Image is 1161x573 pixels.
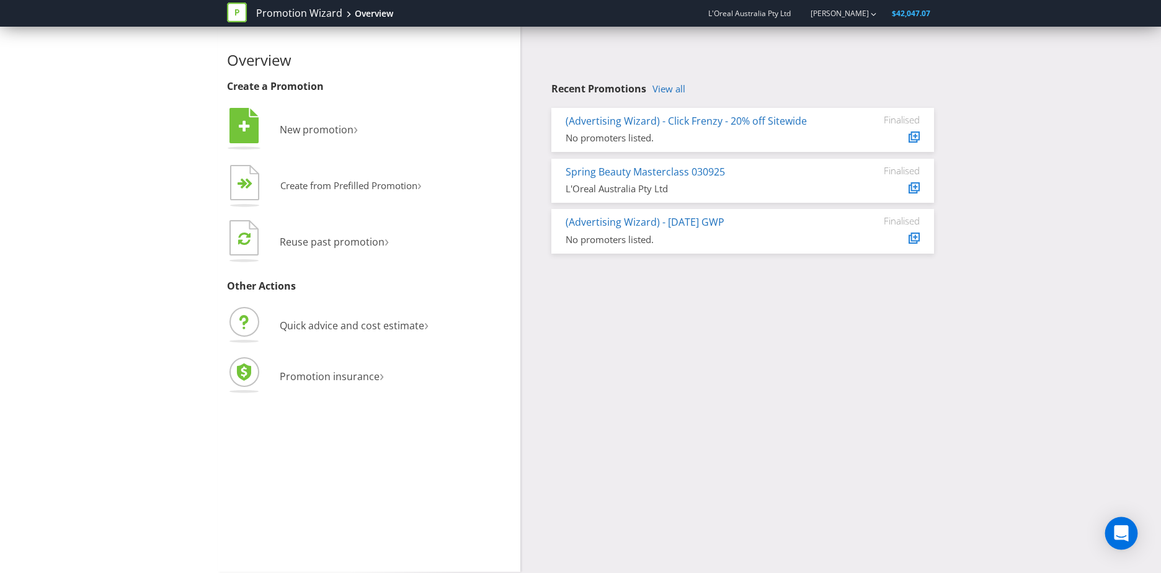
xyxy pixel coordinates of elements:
[708,8,791,19] span: L'Oreal Australia Pty Ltd
[227,370,384,383] a: Promotion insurance›
[417,175,422,194] span: ›
[385,230,389,251] span: ›
[227,281,511,292] h3: Other Actions
[280,319,424,332] span: Quick advice and cost estimate
[239,120,250,133] tspan: 
[892,8,930,19] span: $42,047.07
[845,165,920,176] div: Finalised
[227,319,429,332] a: Quick advice and cost estimate›
[227,162,422,211] button: Create from Prefilled Promotion›
[566,233,827,246] div: No promoters listed.
[280,235,385,249] span: Reuse past promotion
[227,52,511,68] h2: Overview
[380,365,384,385] span: ›
[227,81,511,92] h3: Create a Promotion
[845,215,920,226] div: Finalised
[551,82,646,95] span: Recent Promotions
[566,114,807,128] a: (Advertising Wizard) - Click Frenzy - 20% off Sitewide
[245,178,253,190] tspan: 
[424,314,429,334] span: ›
[566,131,827,144] div: No promoters listed.
[652,84,685,94] a: View all
[238,231,251,246] tspan: 
[354,118,358,138] span: ›
[566,182,827,195] div: L'Oreal Australia Pty Ltd
[280,370,380,383] span: Promotion insurance
[280,123,354,136] span: New promotion
[1105,517,1138,550] div: Open Intercom Messenger
[798,8,869,19] a: [PERSON_NAME]
[566,215,724,229] a: (Advertising Wizard) - [DATE] GWP
[566,165,725,179] a: Spring Beauty Masterclass 030925
[280,179,417,192] span: Create from Prefilled Promotion
[845,114,920,125] div: Finalised
[355,7,393,20] div: Overview
[256,6,342,20] a: Promotion Wizard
